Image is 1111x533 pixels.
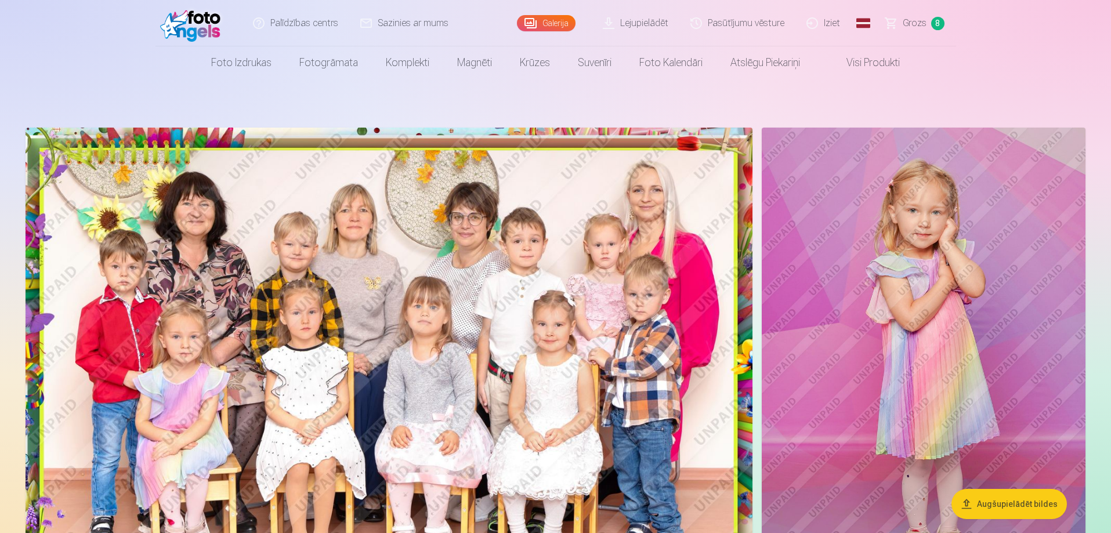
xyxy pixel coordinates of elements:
a: Magnēti [443,46,506,79]
a: Foto izdrukas [197,46,285,79]
a: Fotogrāmata [285,46,372,79]
a: Foto kalendāri [625,46,716,79]
a: Krūzes [506,46,564,79]
span: 8 [931,17,944,30]
span: Grozs [903,16,927,30]
a: Suvenīri [564,46,625,79]
img: /fa1 [160,5,227,42]
a: Komplekti [372,46,443,79]
a: Visi produkti [814,46,914,79]
a: Galerija [517,15,576,31]
button: Augšupielādēt bildes [951,489,1067,519]
a: Atslēgu piekariņi [716,46,814,79]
